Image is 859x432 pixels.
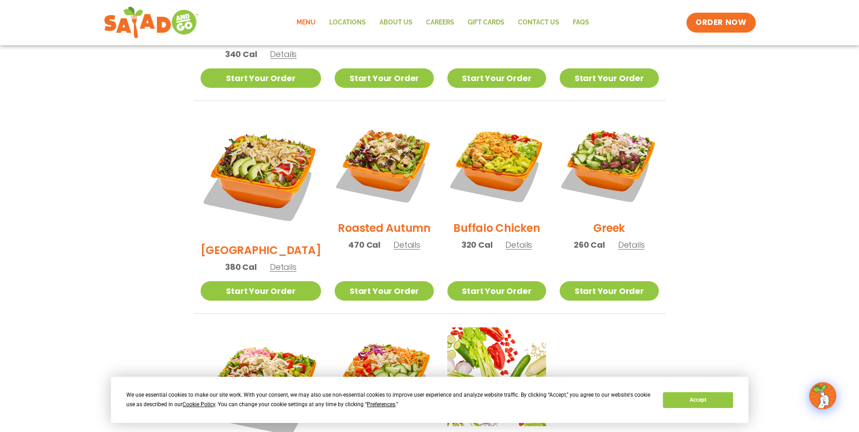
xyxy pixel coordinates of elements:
h2: Greek [593,220,625,236]
a: ORDER NOW [686,13,755,33]
img: new-SAG-logo-768×292 [104,5,199,41]
span: 340 Cal [225,48,257,60]
a: Start Your Order [560,281,658,301]
a: About Us [373,12,419,33]
img: wpChatIcon [810,383,835,408]
span: Details [270,48,297,60]
img: Product photo for BBQ Ranch Salad [201,115,322,235]
img: Product photo for Buffalo Chicken Salad [447,115,546,213]
img: Product photo for Build Your Own [447,327,546,426]
span: Details [270,261,297,273]
nav: Menu [290,12,596,33]
h2: [GEOGRAPHIC_DATA] [201,242,322,258]
h2: Roasted Autumn [338,220,431,236]
a: Start Your Order [560,68,658,88]
div: Cookie Consent Prompt [111,377,749,423]
a: Start Your Order [447,281,546,301]
a: Start Your Order [335,68,433,88]
img: Product photo for Thai Salad [335,327,433,426]
a: Start Your Order [201,68,322,88]
span: 380 Cal [225,261,257,273]
h2: Buffalo Chicken [453,220,540,236]
a: Careers [419,12,461,33]
a: Start Your Order [335,281,433,301]
button: Accept [663,392,733,408]
span: 470 Cal [348,239,380,251]
span: ORDER NOW [696,17,746,28]
a: FAQs [566,12,596,33]
a: Menu [290,12,322,33]
a: Start Your Order [201,281,322,301]
span: Details [394,239,420,250]
span: 320 Cal [461,239,493,251]
span: Details [618,239,645,250]
span: 260 Cal [574,239,605,251]
span: Preferences [367,401,395,408]
a: GIFT CARDS [461,12,511,33]
a: Contact Us [511,12,566,33]
img: Product photo for Greek Salad [560,115,658,213]
a: Start Your Order [447,68,546,88]
span: Cookie Policy [182,401,215,408]
img: Product photo for Roasted Autumn Salad [335,115,433,213]
div: We use essential cookies to make our site work. With your consent, we may also use non-essential ... [126,390,652,409]
span: Details [505,239,532,250]
a: Locations [322,12,373,33]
